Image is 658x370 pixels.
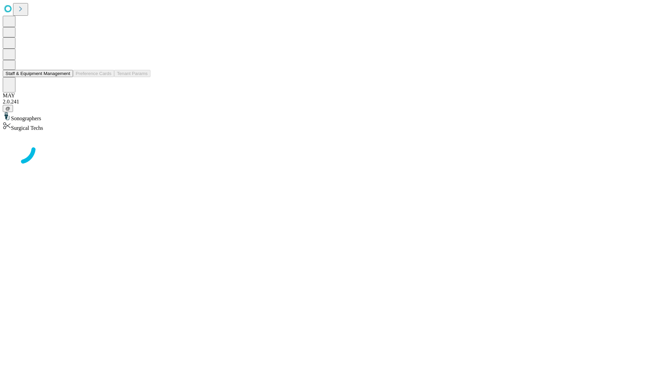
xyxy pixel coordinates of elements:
[3,122,655,131] div: Surgical Techs
[3,99,655,105] div: 2.0.241
[3,105,13,112] button: @
[5,106,10,111] span: @
[3,70,73,77] button: Staff & Equipment Management
[3,112,655,122] div: Sonographers
[3,92,655,99] div: MAY
[73,70,114,77] button: Preference Cards
[114,70,150,77] button: Tenant Params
